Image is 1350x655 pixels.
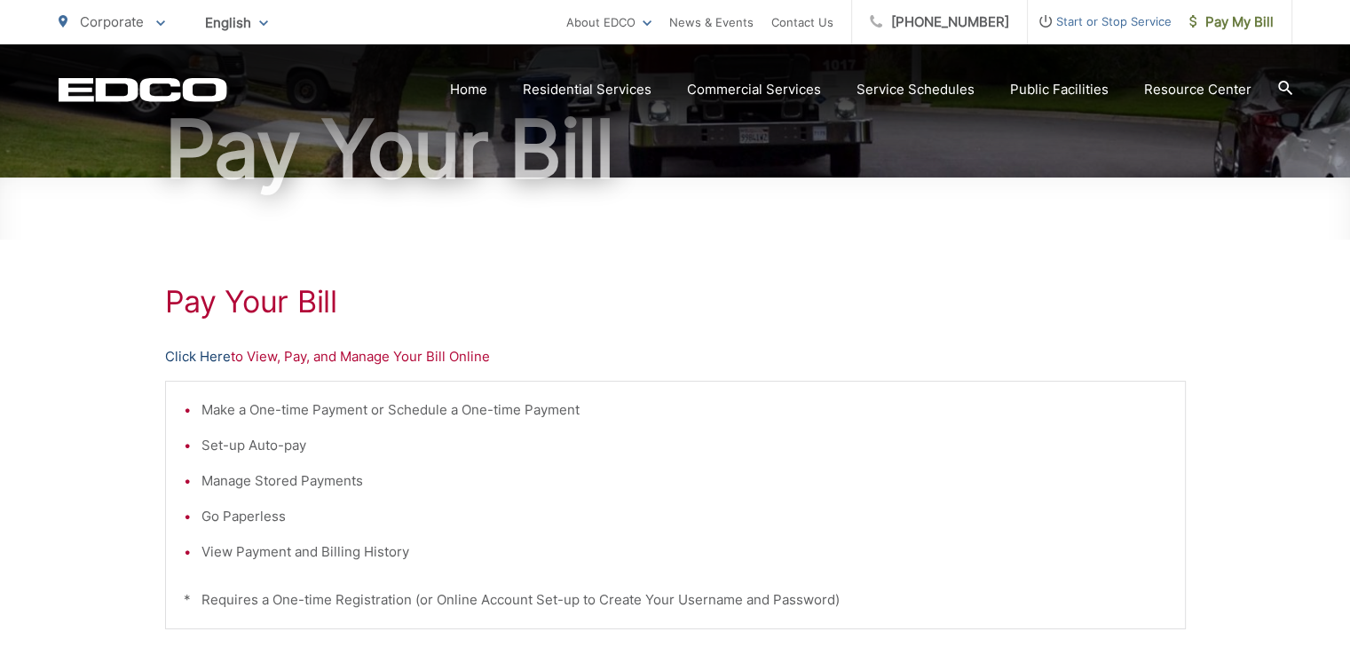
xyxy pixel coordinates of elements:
[201,541,1167,563] li: View Payment and Billing History
[59,77,227,102] a: EDCD logo. Return to the homepage.
[669,12,754,33] a: News & Events
[184,589,1167,611] p: * Requires a One-time Registration (or Online Account Set-up to Create Your Username and Password)
[59,105,1292,193] h1: Pay Your Bill
[165,346,231,367] a: Click Here
[687,79,821,100] a: Commercial Services
[165,346,1186,367] p: to View, Pay, and Manage Your Bill Online
[1010,79,1109,100] a: Public Facilities
[450,79,487,100] a: Home
[201,399,1167,421] li: Make a One-time Payment or Schedule a One-time Payment
[201,506,1167,527] li: Go Paperless
[201,435,1167,456] li: Set-up Auto-pay
[1189,12,1274,33] span: Pay My Bill
[201,470,1167,492] li: Manage Stored Payments
[523,79,651,100] a: Residential Services
[165,284,1186,320] h1: Pay Your Bill
[566,12,651,33] a: About EDCO
[1144,79,1251,100] a: Resource Center
[192,7,281,38] span: English
[771,12,833,33] a: Contact Us
[80,13,144,30] span: Corporate
[857,79,975,100] a: Service Schedules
